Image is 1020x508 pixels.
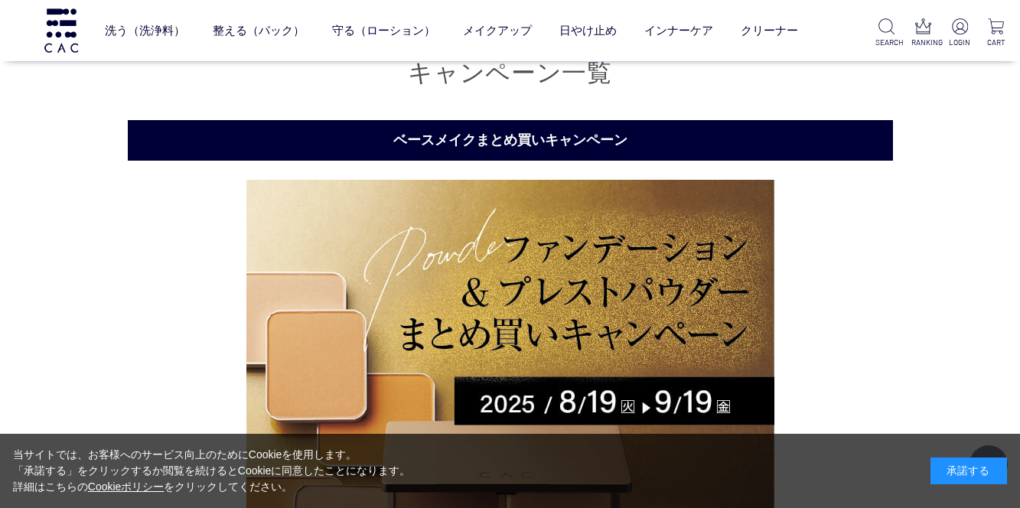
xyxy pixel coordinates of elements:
p: SEARCH [875,37,898,48]
a: 洗う（洗浄料） [105,11,185,51]
a: インナーケア [644,11,713,51]
a: 整える（パック） [213,11,305,51]
a: メイクアップ [463,11,532,51]
p: CART [985,37,1008,48]
a: 守る（ローション） [332,11,435,51]
div: 承諾する [930,458,1007,484]
a: 日やけ止め [559,11,617,51]
p: RANKING [911,37,934,48]
div: 当サイトでは、お客様へのサービス向上のためにCookieを使用します。 「承諾する」をクリックするか閲覧を続けるとCookieに同意したことになります。 詳細はこちらの をクリックしてください。 [13,447,411,495]
a: RANKING [911,18,934,48]
a: クリーナー [741,11,798,51]
a: LOGIN [948,18,971,48]
a: CART [985,18,1008,48]
h2: ベースメイクまとめ買いキャンペーン [128,120,893,161]
p: LOGIN [948,37,971,48]
a: Cookieポリシー [88,480,165,493]
img: logo [42,8,80,52]
a: SEARCH [875,18,898,48]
